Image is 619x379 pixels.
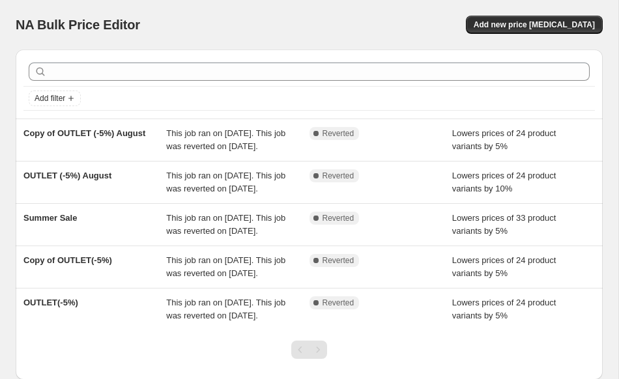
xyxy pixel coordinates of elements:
span: Reverted [323,255,354,266]
span: Copy of OUTLET(-5%) [23,255,112,265]
span: Reverted [323,213,354,223]
span: Lowers prices of 24 product variants by 5% [452,128,556,151]
span: This job ran on [DATE]. This job was reverted on [DATE]. [166,298,285,320]
span: Lowers prices of 24 product variants by 5% [452,255,556,278]
span: Lowers prices of 24 product variants by 10% [452,171,556,193]
span: Add new price [MEDICAL_DATA] [474,20,595,30]
span: OUTLET (-5%) August [23,171,111,180]
span: Lowers prices of 33 product variants by 5% [452,213,556,236]
span: This job ran on [DATE]. This job was reverted on [DATE]. [166,213,285,236]
span: This job ran on [DATE]. This job was reverted on [DATE]. [166,255,285,278]
span: This job ran on [DATE]. This job was reverted on [DATE]. [166,171,285,193]
span: Reverted [323,298,354,308]
nav: Pagination [291,341,327,359]
span: Lowers prices of 24 product variants by 5% [452,298,556,320]
span: NA Bulk Price Editor [16,18,140,32]
span: Reverted [323,171,354,181]
span: Add filter [35,93,65,104]
button: Add new price [MEDICAL_DATA] [466,16,603,34]
span: OUTLET(-5%) [23,298,78,307]
span: Copy of OUTLET (-5%) August [23,128,145,138]
button: Add filter [29,91,81,106]
span: Reverted [323,128,354,139]
span: Summer Sale [23,213,77,223]
span: This job ran on [DATE]. This job was reverted on [DATE]. [166,128,285,151]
